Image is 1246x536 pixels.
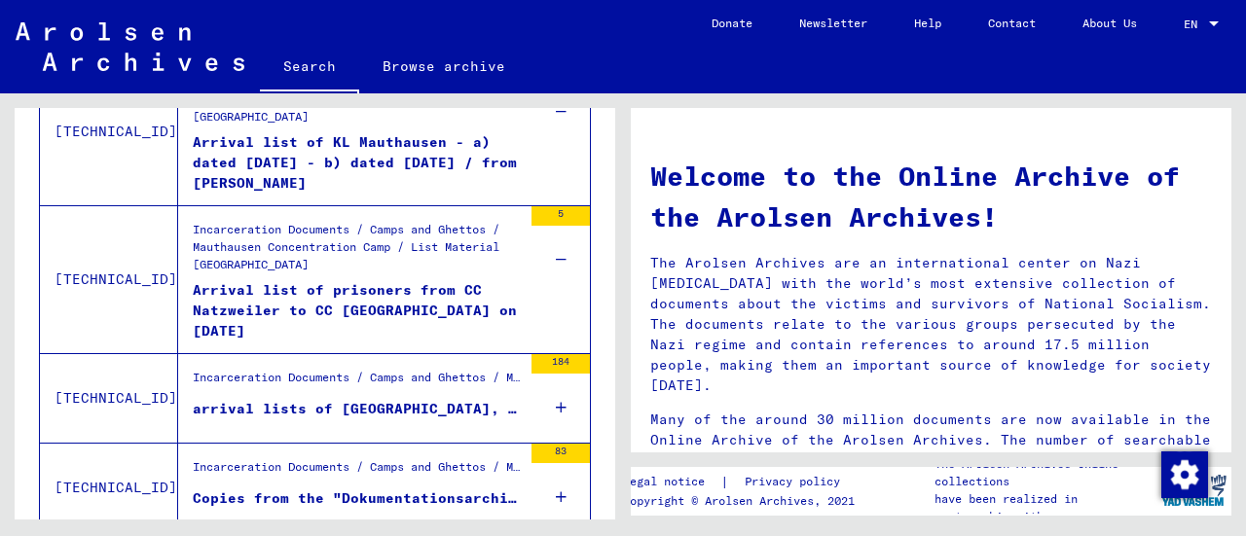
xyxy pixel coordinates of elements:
[650,253,1212,396] p: The Arolsen Archives are an international center on Nazi [MEDICAL_DATA] with the world’s most ext...
[1184,18,1205,31] span: EN
[531,206,590,226] div: 5
[40,205,178,353] td: [TECHNICAL_ID]
[623,472,720,492] a: Legal notice
[1157,466,1230,515] img: yv_logo.png
[16,22,244,71] img: Arolsen_neg.svg
[650,410,1212,471] p: Many of the around 30 million documents are now available in the Online Archive of the Arolsen Ar...
[193,488,522,509] div: Copies from the "Dokumentationsarchiv des Österreichischen Widerstandes" [GEOGRAPHIC_DATA]
[193,221,522,279] div: Incarceration Documents / Camps and Ghettos / Mauthausen Concentration Camp / List Material [GEOG...
[193,280,522,339] div: Arrival list of prisoners from CC Natzweiler to CC [GEOGRAPHIC_DATA] on [DATE]
[1161,451,1208,498] img: Change consent
[934,490,1156,525] p: have been realized in partnership with
[623,492,863,510] p: Copyright © Arolsen Archives, 2021
[193,458,522,485] div: Incarceration Documents / Camps and Ghettos / Mauthausen Concentration Camp / List Material [GEOG...
[650,156,1212,237] h1: Welcome to the Online Archive of the Arolsen Archives!
[359,43,529,89] a: Browse archive
[934,455,1156,490] p: The Arolsen Archives online collections
[193,369,522,396] div: Incarceration Documents / Camps and Ghettos / Mauthausen Concentration Camp / List Material [GEOG...
[40,353,178,443] td: [TECHNICAL_ID]
[193,132,522,191] div: Arrival list of KL Mauthausen - a) dated [DATE] - b) dated [DATE] / from [PERSON_NAME]
[623,472,863,492] div: |
[729,472,863,492] a: Privacy policy
[260,43,359,93] a: Search
[193,399,522,419] div: arrival lists of [GEOGRAPHIC_DATA], reports detailing changes made, Name register of prisoners wh...
[40,443,178,532] td: [TECHNICAL_ID]
[531,444,590,463] div: 83
[40,57,178,205] td: [TECHNICAL_ID]
[1160,450,1207,497] div: Change consent
[531,354,590,374] div: 184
